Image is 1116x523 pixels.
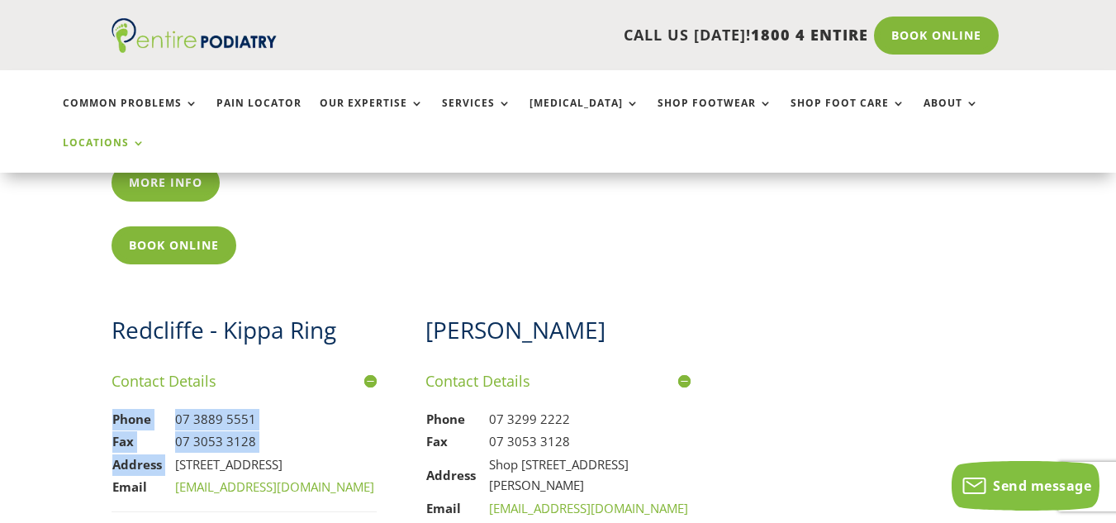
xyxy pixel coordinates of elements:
[112,456,162,473] strong: Address
[425,314,691,354] h2: [PERSON_NAME]
[112,371,377,392] h4: Contact Details
[426,411,465,427] strong: Phone
[112,314,377,354] h2: Redcliffe - Kippa Ring
[112,18,277,53] img: logo (1)
[658,97,772,133] a: Shop Footwear
[924,97,979,133] a: About
[63,137,145,173] a: Locations
[315,25,868,46] p: CALL US [DATE]!
[320,97,424,133] a: Our Expertise
[112,411,151,427] strong: Phone
[175,478,374,495] a: [EMAIL_ADDRESS][DOMAIN_NAME]
[112,478,147,495] strong: Email
[874,17,999,55] a: Book Online
[751,25,868,45] span: 1800 4 ENTIRE
[488,430,691,454] td: 07 3053 3128
[426,433,448,449] strong: Fax
[442,97,511,133] a: Services
[112,226,236,264] a: Book Online
[425,371,691,392] h4: Contact Details
[174,454,375,477] td: [STREET_ADDRESS]
[426,500,461,516] strong: Email
[488,408,691,431] td: 07 3299 2222
[63,97,198,133] a: Common Problems
[426,467,476,483] strong: Address
[993,477,1091,495] span: Send message
[174,430,375,454] td: 07 3053 3128
[791,97,905,133] a: Shop Foot Care
[489,500,688,516] a: [EMAIL_ADDRESS][DOMAIN_NAME]
[112,40,277,56] a: Entire Podiatry
[952,461,1099,511] button: Send message
[112,164,220,202] a: More info
[174,408,375,431] td: 07 3889 5551
[488,454,691,497] td: Shop [STREET_ADDRESS][PERSON_NAME]
[530,97,639,133] a: [MEDICAL_DATA]
[216,97,302,133] a: Pain Locator
[112,433,134,449] strong: Fax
